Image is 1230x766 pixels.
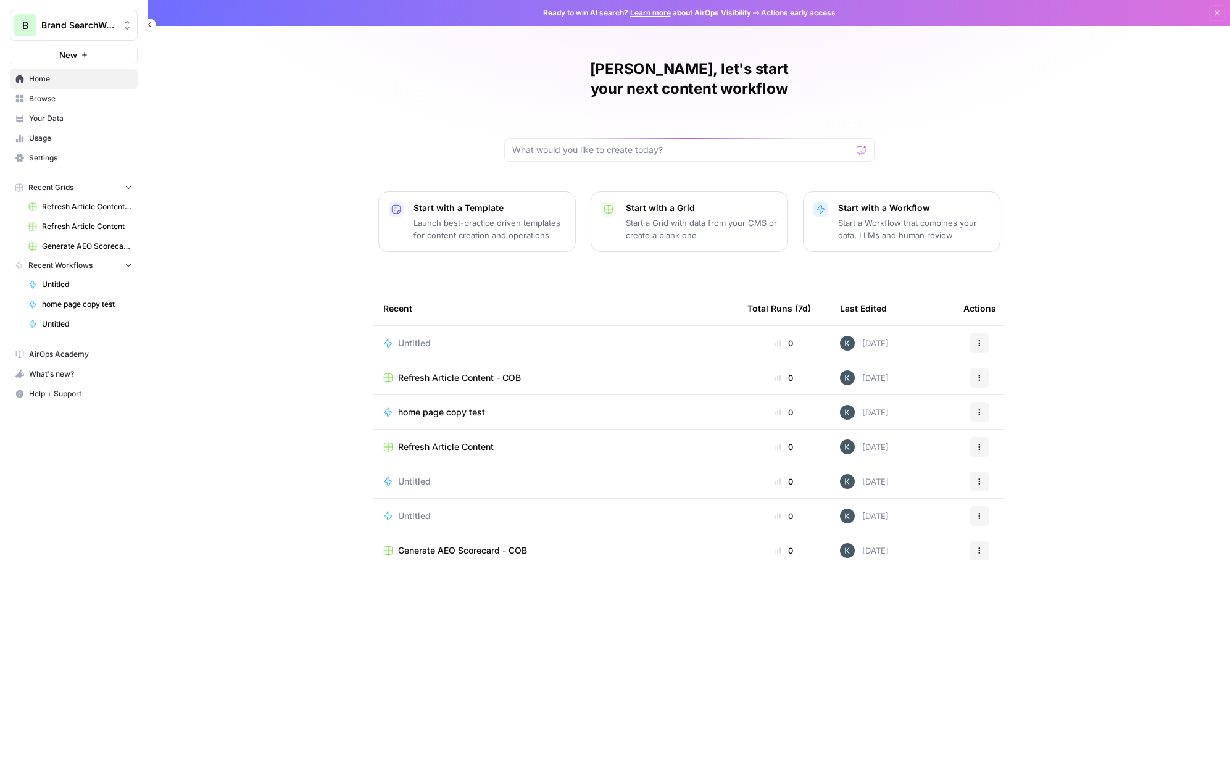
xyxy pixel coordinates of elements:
[963,291,996,325] div: Actions
[10,109,138,128] a: Your Data
[803,191,1000,252] button: Start with a WorkflowStart a Workflow that combines your data, LLMs and human review
[29,113,132,124] span: Your Data
[10,89,138,109] a: Browse
[398,337,431,349] span: Untitled
[10,148,138,168] a: Settings
[840,405,855,420] img: wnnsdyqcbyll0xvaac1xmfh8kzbf
[29,93,132,104] span: Browse
[398,544,527,557] span: Generate AEO Scorecard - COB
[398,406,485,418] span: home page copy test
[42,299,132,310] span: home page copy test
[10,69,138,89] a: Home
[626,217,778,241] p: Start a Grid with data from your CMS or create a blank one
[747,406,820,418] div: 0
[840,439,889,454] div: [DATE]
[41,19,116,31] span: Brand SearchWorks
[626,202,778,214] p: Start with a Grid
[10,10,138,41] button: Workspace: Brand SearchWorks
[23,236,138,256] a: Generate AEO Scorecard - COB
[840,474,855,489] img: wnnsdyqcbyll0xvaac1xmfh8kzbf
[23,314,138,334] a: Untitled
[747,475,820,488] div: 0
[840,291,887,325] div: Last Edited
[840,370,889,385] div: [DATE]
[10,46,138,64] button: New
[840,370,855,385] img: wnnsdyqcbyll0xvaac1xmfh8kzbf
[591,191,788,252] button: Start with a GridStart a Grid with data from your CMS or create a blank one
[23,294,138,314] a: home page copy test
[42,241,132,252] span: Generate AEO Scorecard - COB
[383,475,728,488] a: Untitled
[840,543,889,558] div: [DATE]
[23,217,138,236] a: Refresh Article Content
[747,291,811,325] div: Total Runs (7d)
[28,260,93,271] span: Recent Workflows
[398,441,494,453] span: Refresh Article Content
[10,364,138,384] button: What's new?
[23,275,138,294] a: Untitled
[840,336,855,351] img: wnnsdyqcbyll0xvaac1xmfh8kzbf
[378,191,576,252] button: Start with a TemplateLaunch best-practice driven templates for content creation and operations
[504,59,875,99] h1: [PERSON_NAME], let's start your next content workflow
[29,152,132,164] span: Settings
[29,349,132,360] span: AirOps Academy
[838,217,990,241] p: Start a Workflow that combines your data, LLMs and human review
[398,372,521,384] span: Refresh Article Content - COB
[413,202,565,214] p: Start with a Template
[840,509,855,523] img: wnnsdyqcbyll0xvaac1xmfh8kzbf
[398,510,431,522] span: Untitled
[747,372,820,384] div: 0
[512,144,852,156] input: What would you like to create today?
[59,49,77,61] span: New
[22,18,28,33] span: B
[840,439,855,454] img: wnnsdyqcbyll0xvaac1xmfh8kzbf
[10,128,138,148] a: Usage
[10,256,138,275] button: Recent Workflows
[42,201,132,212] span: Refresh Article Content - COB
[28,182,73,193] span: Recent Grids
[413,217,565,241] p: Launch best-practice driven templates for content creation and operations
[543,7,751,19] span: Ready to win AI search? about AirOps Visibility
[840,543,855,558] img: wnnsdyqcbyll0xvaac1xmfh8kzbf
[383,544,728,557] a: Generate AEO Scorecard - COB
[23,197,138,217] a: Refresh Article Content - COB
[383,337,728,349] a: Untitled
[383,291,728,325] div: Recent
[10,178,138,197] button: Recent Grids
[747,544,820,557] div: 0
[838,202,990,214] p: Start with a Workflow
[10,344,138,364] a: AirOps Academy
[29,133,132,144] span: Usage
[747,337,820,349] div: 0
[42,279,132,290] span: Untitled
[630,8,671,17] a: Learn more
[840,509,889,523] div: [DATE]
[10,365,137,383] div: What's new?
[747,441,820,453] div: 0
[10,384,138,404] button: Help + Support
[840,336,889,351] div: [DATE]
[747,510,820,522] div: 0
[42,318,132,330] span: Untitled
[383,510,728,522] a: Untitled
[383,406,728,418] a: home page copy test
[840,474,889,489] div: [DATE]
[29,73,132,85] span: Home
[29,388,132,399] span: Help + Support
[761,7,836,19] span: Actions early access
[383,441,728,453] a: Refresh Article Content
[840,405,889,420] div: [DATE]
[383,372,728,384] a: Refresh Article Content - COB
[398,475,431,488] span: Untitled
[42,221,132,232] span: Refresh Article Content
